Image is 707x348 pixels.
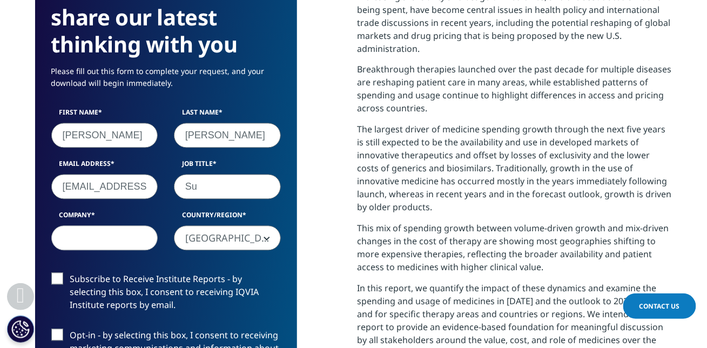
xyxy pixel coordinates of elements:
[51,159,158,175] label: Email Address
[623,293,696,319] a: Contact Us
[174,226,281,251] span: Uruguay
[7,316,34,343] button: Cookies Settings
[358,222,672,282] p: This mix of spending growth between volume-driven growth and mix-driven changes in the cost of th...
[51,273,281,318] label: Subscribe to Receive Institute Reports - by selecting this box, I consent to receiving IQVIA Inst...
[51,211,158,226] label: Company
[639,302,680,311] span: Contact Us
[174,211,281,226] label: Country/Region
[174,159,281,175] label: Job Title
[174,226,280,251] span: Uruguay
[358,123,672,222] p: The largest driver of medicine spending growth through the next five years is still expected to b...
[174,108,281,123] label: Last Name
[51,108,158,123] label: First Name
[358,63,672,123] p: Breakthrough therapies launched over the past decade for multiple diseases are reshaping patient ...
[51,66,281,98] p: Please fill out this form to complete your request, and your download will begin immediately.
